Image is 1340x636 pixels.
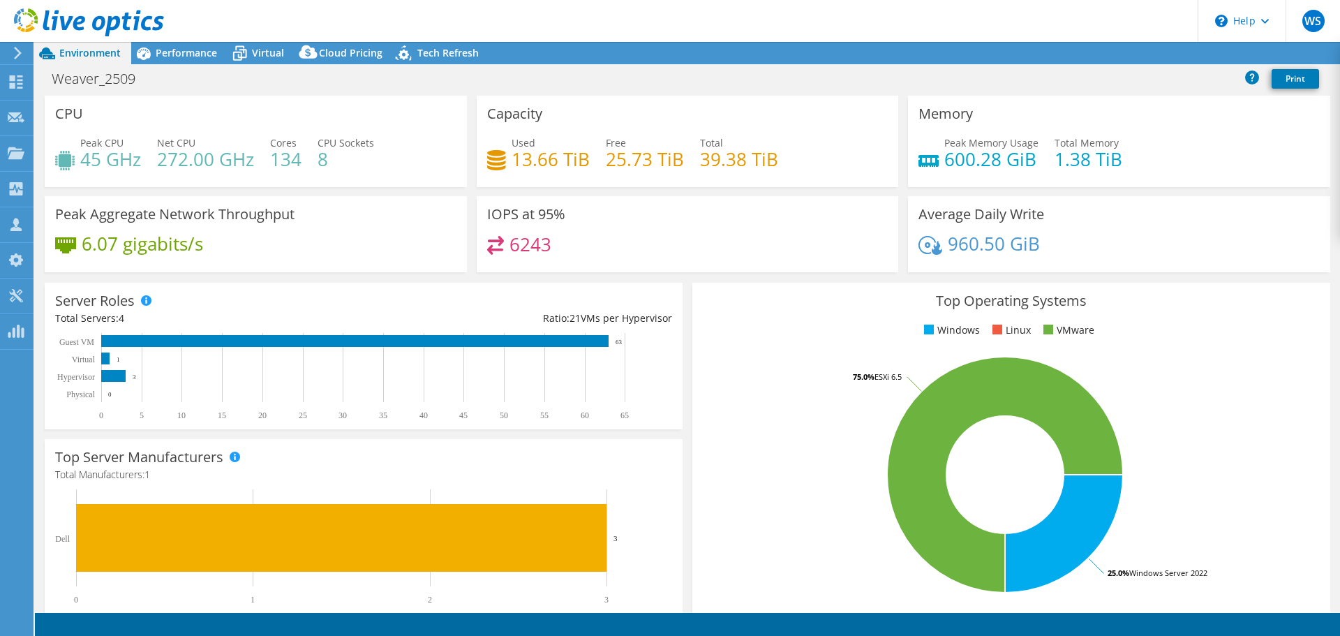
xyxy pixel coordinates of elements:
[55,293,135,309] h3: Server Roles
[45,71,157,87] h1: Weaver_2509
[874,371,902,382] tspan: ESXi 6.5
[606,136,626,149] span: Free
[1055,151,1122,167] h4: 1.38 TiB
[512,136,535,149] span: Used
[487,106,542,121] h3: Capacity
[57,372,95,382] text: Hypervisor
[82,236,203,251] h4: 6.07 gigabits/s
[540,411,549,420] text: 55
[1272,69,1319,89] a: Print
[921,323,980,338] li: Windows
[379,411,387,420] text: 35
[948,236,1040,251] h4: 960.50 GiB
[74,595,78,605] text: 0
[55,207,295,222] h3: Peak Aggregate Network Throughput
[140,411,144,420] text: 5
[117,356,120,363] text: 1
[1129,568,1207,578] tspan: Windows Server 2022
[1302,10,1325,32] span: WS
[59,46,121,59] span: Environment
[512,151,590,167] h4: 13.66 TiB
[338,411,347,420] text: 30
[944,151,1038,167] h4: 600.28 GiB
[318,151,374,167] h4: 8
[157,136,195,149] span: Net CPU
[487,207,565,222] h3: IOPS at 95%
[569,311,581,325] span: 21
[55,467,672,482] h4: Total Manufacturers:
[157,151,254,167] h4: 272.00 GHz
[419,411,428,420] text: 40
[606,151,684,167] h4: 25.73 TiB
[989,323,1031,338] li: Linux
[144,468,150,481] span: 1
[55,311,364,326] div: Total Servers:
[218,411,226,420] text: 15
[703,293,1320,309] h3: Top Operating Systems
[258,411,267,420] text: 20
[918,207,1044,222] h3: Average Daily Write
[944,136,1038,149] span: Peak Memory Usage
[156,46,217,59] span: Performance
[99,411,103,420] text: 0
[700,136,723,149] span: Total
[364,311,672,326] div: Ratio: VMs per Hypervisor
[59,337,94,347] text: Guest VM
[428,595,432,605] text: 2
[509,237,551,252] h4: 6243
[72,355,96,364] text: Virtual
[318,136,374,149] span: CPU Sockets
[853,371,874,382] tspan: 75.0%
[417,46,479,59] span: Tech Refresh
[270,136,297,149] span: Cores
[80,136,124,149] span: Peak CPU
[270,151,301,167] h4: 134
[119,311,124,325] span: 4
[581,411,589,420] text: 60
[108,391,112,398] text: 0
[252,46,284,59] span: Virtual
[1040,323,1094,338] li: VMware
[251,595,255,605] text: 1
[604,595,609,605] text: 3
[1108,568,1129,578] tspan: 25.0%
[616,339,623,346] text: 63
[620,411,629,420] text: 65
[177,411,186,420] text: 10
[700,151,778,167] h4: 39.38 TiB
[918,106,973,121] h3: Memory
[1055,136,1119,149] span: Total Memory
[66,390,95,399] text: Physical
[133,374,136,380] text: 3
[319,46,382,59] span: Cloud Pricing
[500,411,508,420] text: 50
[55,450,223,465] h3: Top Server Manufacturers
[299,411,307,420] text: 25
[613,534,618,542] text: 3
[80,151,141,167] h4: 45 GHz
[459,411,468,420] text: 45
[1215,15,1228,27] svg: \n
[55,534,70,544] text: Dell
[55,106,83,121] h3: CPU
